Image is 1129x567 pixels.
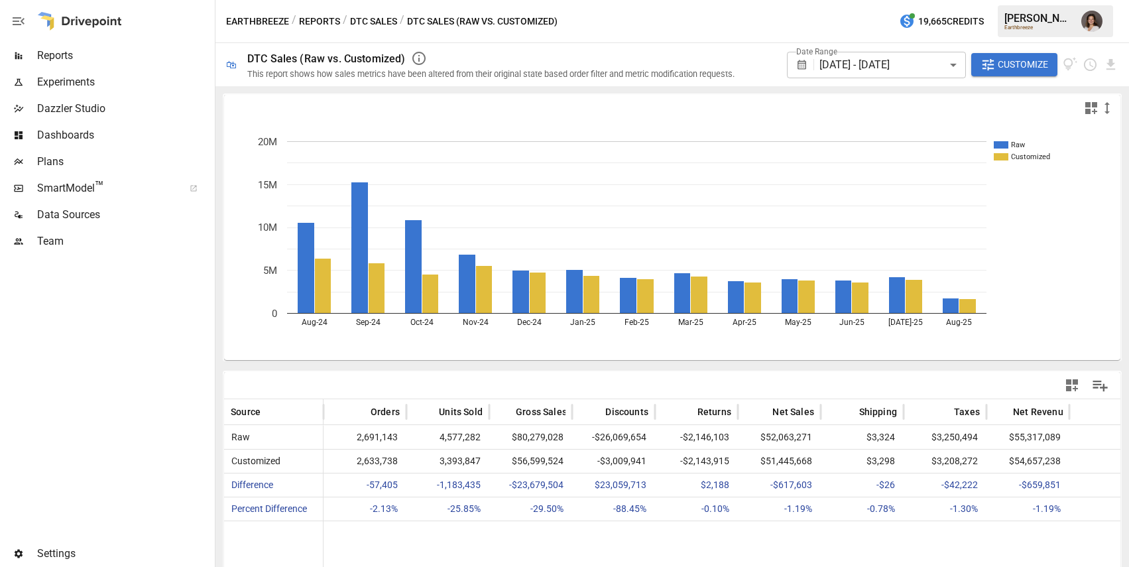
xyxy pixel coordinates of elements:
[939,473,980,497] span: -$42,222
[37,546,212,562] span: Settings
[678,450,731,473] span: -$2,143,915
[1004,25,1073,31] div: Earthbreeze
[263,265,277,277] text: 5M
[226,456,280,466] span: Customized
[355,450,400,473] span: 2,633,738
[37,74,212,90] span: Experiments
[224,121,1120,360] svg: A chart.
[819,52,965,78] div: [DATE] - [DATE]
[768,473,814,497] span: -$617,603
[699,497,731,521] span: -0.10%
[948,497,980,521] span: -1.30%
[772,405,814,418] span: Net Sales
[350,13,397,30] button: DTC Sales
[419,403,438,421] button: Sort
[302,318,327,327] text: Aug-24
[463,318,489,327] text: Nov-24
[859,405,897,418] span: Shipping
[782,497,814,521] span: -1.19%
[292,13,296,30] div: /
[864,450,897,473] span: $3,298
[929,450,980,473] span: $3,208,272
[528,497,565,521] span: -29.50%
[438,426,483,449] span: 4,577,282
[258,179,277,191] text: 15M
[605,405,648,418] span: Discounts
[697,405,731,418] span: Returns
[934,403,953,421] button: Sort
[247,69,735,79] div: This report shows how sales metrics have been altered from their original state based order filte...
[839,403,858,421] button: Sort
[37,48,212,64] span: Reports
[894,9,989,34] button: 19,665Credits
[1081,11,1102,32] img: Franziska Ibscher
[752,403,771,421] button: Sort
[585,403,604,421] button: Sort
[998,56,1048,73] span: Customize
[365,473,400,497] span: -57,405
[758,450,814,473] span: $51,445,668
[262,403,280,421] button: Sort
[785,318,811,327] text: May-25
[438,450,483,473] span: 3,393,847
[37,127,212,143] span: Dashboards
[1103,57,1118,72] button: Download report
[258,136,277,148] text: 20M
[516,405,567,418] span: Gross Sales
[371,405,400,418] span: Orders
[678,403,696,421] button: Sort
[356,318,381,327] text: Sep-24
[226,432,250,442] span: Raw
[231,405,261,418] span: Source
[678,426,731,449] span: -$2,146,103
[37,233,212,249] span: Team
[1063,53,1078,77] button: View documentation
[595,450,648,473] span: -$3,009,941
[37,207,212,223] span: Data Sources
[1073,3,1110,40] button: Franziska Ibscher
[343,13,347,30] div: /
[570,318,595,327] text: Jan-25
[1007,426,1063,449] span: $55,317,089
[1031,497,1063,521] span: -1.19%
[1007,450,1063,473] span: $54,657,238
[226,58,237,71] div: 🛍
[446,497,483,521] span: -25.85%
[37,154,212,170] span: Plans
[435,473,483,497] span: -1,183,435
[929,426,980,449] span: $3,250,494
[758,426,814,449] span: $52,063,271
[796,46,837,57] label: Date Range
[1011,141,1026,149] text: Raw
[510,426,565,449] span: $80,279,028
[517,318,542,327] text: Dec-24
[1013,405,1069,418] span: Net Revenue
[226,13,289,30] button: Earthbreeze
[733,318,756,327] text: Apr-25
[1011,153,1050,161] text: Customized
[865,497,897,521] span: -0.78%
[874,473,897,497] span: -$26
[226,479,273,490] span: Difference
[439,405,483,418] span: Units Sold
[888,318,923,327] text: [DATE]-25
[1083,57,1098,72] button: Schedule report
[258,221,277,233] text: 10M
[611,497,648,521] span: -88.45%
[971,53,1057,77] button: Customize
[839,318,864,327] text: Jun-25
[299,13,340,30] button: Reports
[351,403,369,421] button: Sort
[226,503,307,514] span: Percent Difference
[37,101,212,117] span: Dazzler Studio
[590,426,648,449] span: -$26,069,654
[368,497,400,521] span: -2.13%
[1085,371,1115,401] button: Manage Columns
[400,13,404,30] div: /
[593,473,648,497] span: $23,059,713
[946,318,972,327] text: Aug-25
[510,450,565,473] span: $56,599,524
[918,13,984,30] span: 19,665 Credits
